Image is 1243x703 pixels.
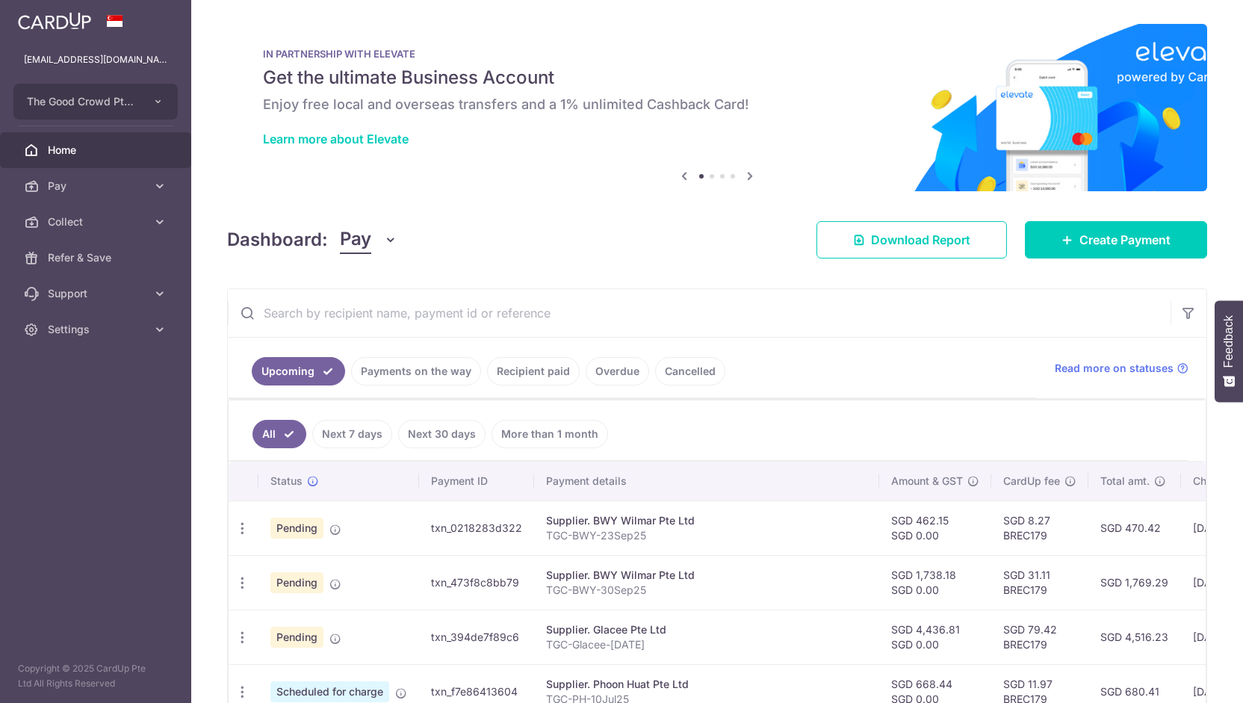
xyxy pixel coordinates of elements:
td: txn_473f8c8bb79 [419,555,534,610]
p: TGC-BWY-23Sep25 [546,528,867,543]
iframe: Opens a widget where you can find more information [1147,658,1228,696]
input: Search by recipient name, payment id or reference [228,289,1171,337]
div: Supplier. BWY Wilmar Pte Ltd [546,513,867,528]
a: Learn more about Elevate [263,131,409,146]
a: More than 1 month [492,420,608,448]
p: TGC-BWY-30Sep25 [546,583,867,598]
h5: Get the ultimate Business Account [263,66,1171,90]
td: SGD 4,436.81 SGD 0.00 [879,610,991,664]
span: Read more on statuses [1055,361,1174,376]
span: CardUp fee [1003,474,1060,489]
a: Next 7 days [312,420,392,448]
span: Create Payment [1079,231,1171,249]
span: Pending [270,518,323,539]
span: Total amt. [1100,474,1150,489]
button: Feedback - Show survey [1215,300,1243,402]
td: SGD 79.42 BREC179 [991,610,1088,664]
a: Recipient paid [487,357,580,385]
span: Collect [48,214,146,229]
td: SGD 4,516.23 [1088,610,1181,664]
h6: Enjoy free local and overseas transfers and a 1% unlimited Cashback Card! [263,96,1171,114]
td: SGD 8.27 BREC179 [991,501,1088,555]
span: Pending [270,627,323,648]
td: SGD 470.42 [1088,501,1181,555]
td: txn_394de7f89c6 [419,610,534,664]
td: SGD 1,769.29 [1088,555,1181,610]
span: Status [270,474,303,489]
span: Scheduled for charge [270,681,389,702]
span: Amount & GST [891,474,963,489]
img: CardUp [18,12,91,30]
button: Pay [340,226,397,254]
a: Cancelled [655,357,725,385]
a: Payments on the way [351,357,481,385]
div: Supplier. Phoon Huat Pte Ltd [546,677,867,692]
td: txn_0218283d322 [419,501,534,555]
div: Supplier. Glacee Pte Ltd [546,622,867,637]
a: Overdue [586,357,649,385]
a: Read more on statuses [1055,361,1188,376]
p: [EMAIL_ADDRESS][DOMAIN_NAME] [24,52,167,67]
span: Refer & Save [48,250,146,265]
p: IN PARTNERSHIP WITH ELEVATE [263,48,1171,60]
span: Pay [48,179,146,193]
span: Pending [270,572,323,593]
span: The Good Crowd Pte Ltd [27,94,137,109]
span: Settings [48,322,146,337]
div: Supplier. BWY Wilmar Pte Ltd [546,568,867,583]
td: SGD 1,738.18 SGD 0.00 [879,555,991,610]
a: Download Report [816,221,1007,258]
td: SGD 462.15 SGD 0.00 [879,501,991,555]
button: The Good Crowd Pte Ltd [13,84,178,120]
span: Home [48,143,146,158]
a: Upcoming [252,357,345,385]
td: SGD 31.11 BREC179 [991,555,1088,610]
a: Create Payment [1025,221,1207,258]
a: Next 30 days [398,420,486,448]
p: TGC-Glacee-[DATE] [546,637,867,652]
span: Pay [340,226,371,254]
th: Payment details [534,462,879,501]
span: Feedback [1222,315,1236,368]
img: Renovation banner [227,24,1207,191]
a: All [252,420,306,448]
th: Payment ID [419,462,534,501]
h4: Dashboard: [227,226,328,253]
span: Download Report [871,231,970,249]
span: Support [48,286,146,301]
